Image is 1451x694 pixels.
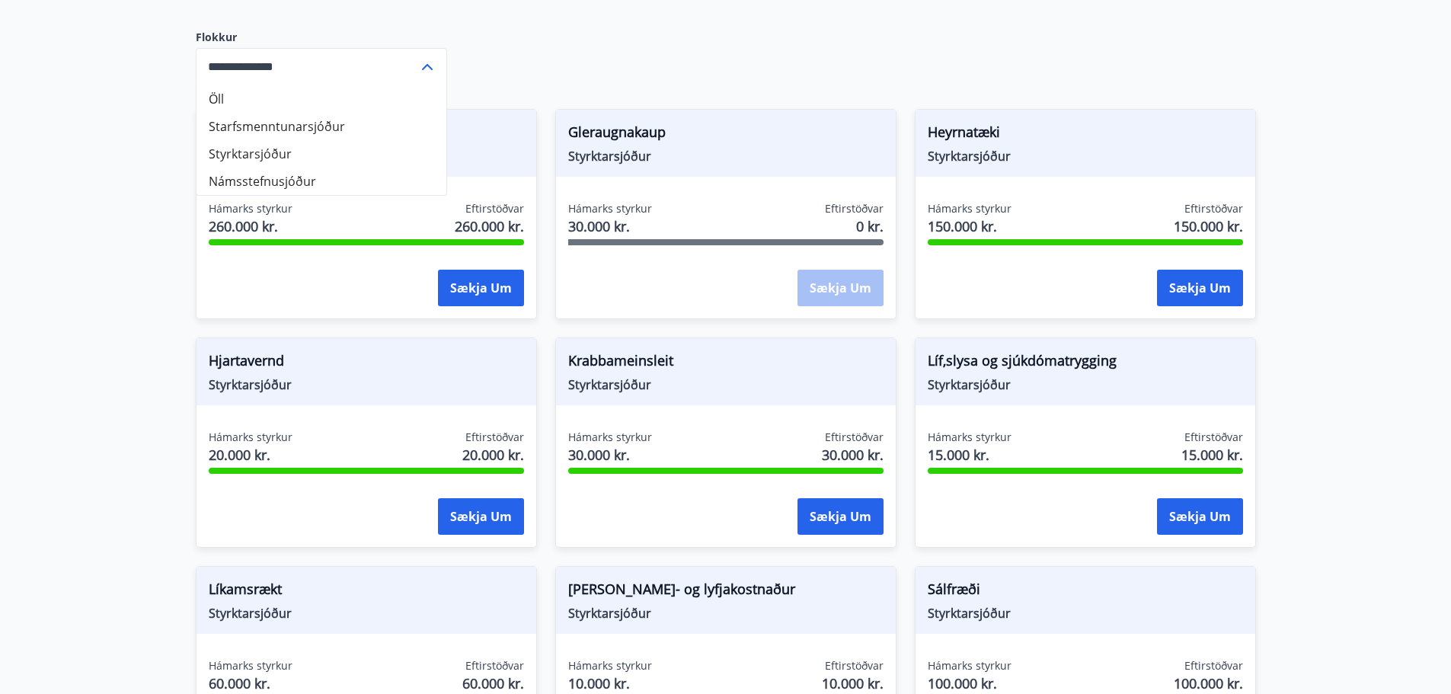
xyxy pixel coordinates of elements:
[928,430,1012,445] span: Hámarks styrkur
[928,148,1243,165] span: Styrktarsjóður
[196,30,447,45] label: Flokkur
[856,216,884,236] span: 0 kr.
[928,201,1012,216] span: Hámarks styrkur
[209,658,292,673] span: Hámarks styrkur
[209,216,292,236] span: 260.000 kr.
[209,445,292,465] span: 20.000 kr.
[438,498,524,535] button: Sækja um
[568,430,652,445] span: Hámarks styrkur
[568,658,652,673] span: Hámarks styrkur
[568,579,884,605] span: [PERSON_NAME]- og lyfjakostnaður
[928,605,1243,622] span: Styrktarsjóður
[568,122,884,148] span: Gleraugnakaup
[568,201,652,216] span: Hámarks styrkur
[465,201,524,216] span: Eftirstöðvar
[1181,445,1243,465] span: 15.000 kr.
[928,122,1243,148] span: Heyrnatæki
[209,430,292,445] span: Hámarks styrkur
[1184,430,1243,445] span: Eftirstöðvar
[209,350,524,376] span: Hjartavernd
[197,168,446,195] li: Námsstefnusjóður
[797,498,884,535] button: Sækja um
[1184,201,1243,216] span: Eftirstöðvar
[1157,498,1243,535] button: Sækja um
[209,376,524,393] span: Styrktarsjóður
[568,673,652,693] span: 10.000 kr.
[568,445,652,465] span: 30.000 kr.
[822,673,884,693] span: 10.000 kr.
[455,216,524,236] span: 260.000 kr.
[928,445,1012,465] span: 15.000 kr.
[465,658,524,673] span: Eftirstöðvar
[1184,658,1243,673] span: Eftirstöðvar
[1157,270,1243,306] button: Sækja um
[822,445,884,465] span: 30.000 kr.
[197,140,446,168] li: Styrktarsjóður
[928,376,1243,393] span: Styrktarsjóður
[462,445,524,465] span: 20.000 kr.
[1174,216,1243,236] span: 150.000 kr.
[209,673,292,693] span: 60.000 kr.
[209,579,524,605] span: Líkamsrækt
[209,605,524,622] span: Styrktarsjóður
[568,376,884,393] span: Styrktarsjóður
[825,201,884,216] span: Eftirstöðvar
[209,201,292,216] span: Hámarks styrkur
[197,85,446,113] li: Öll
[465,430,524,445] span: Eftirstöðvar
[928,658,1012,673] span: Hámarks styrkur
[928,673,1012,693] span: 100.000 kr.
[928,579,1243,605] span: Sálfræði
[568,605,884,622] span: Styrktarsjóður
[568,148,884,165] span: Styrktarsjóður
[825,658,884,673] span: Eftirstöðvar
[1174,673,1243,693] span: 100.000 kr.
[438,270,524,306] button: Sækja um
[197,113,446,140] li: Starfsmenntunarsjóður
[825,430,884,445] span: Eftirstöðvar
[568,216,652,236] span: 30.000 kr.
[928,216,1012,236] span: 150.000 kr.
[462,673,524,693] span: 60.000 kr.
[568,350,884,376] span: Krabbameinsleit
[928,350,1243,376] span: Líf,slysa og sjúkdómatrygging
